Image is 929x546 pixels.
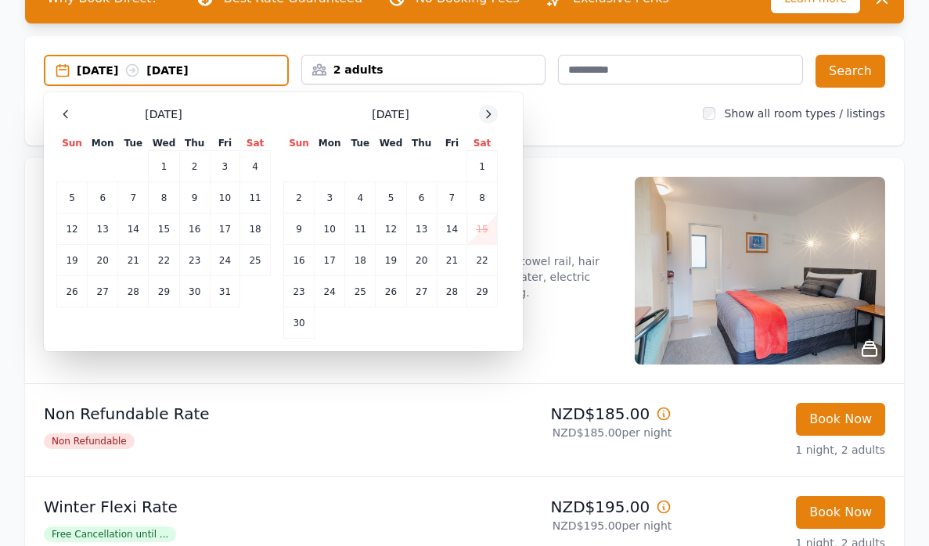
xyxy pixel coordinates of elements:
[57,182,88,214] td: 5
[57,245,88,276] td: 19
[88,214,118,245] td: 13
[376,136,406,151] th: Wed
[44,496,459,518] p: Winter Flexi Rate
[57,214,88,245] td: 12
[149,214,179,245] td: 15
[118,214,149,245] td: 14
[210,245,239,276] td: 24
[315,182,345,214] td: 3
[118,182,149,214] td: 7
[467,182,498,214] td: 8
[118,276,149,307] td: 28
[684,442,885,458] p: 1 night, 2 adults
[345,276,376,307] td: 25
[210,214,239,245] td: 17
[406,276,437,307] td: 27
[240,245,271,276] td: 25
[302,62,546,77] div: 2 adults
[284,245,315,276] td: 16
[44,433,135,449] span: Non Refundable
[149,182,179,214] td: 8
[44,403,459,425] p: Non Refundable Rate
[315,276,345,307] td: 24
[406,136,437,151] th: Thu
[376,214,406,245] td: 12
[372,106,409,122] span: [DATE]
[284,182,315,214] td: 2
[437,276,466,307] td: 28
[471,403,672,425] p: NZD$185.00
[345,214,376,245] td: 11
[471,518,672,533] p: NZD$195.00 per night
[149,276,179,307] td: 29
[437,182,466,214] td: 7
[796,403,885,436] button: Book Now
[284,307,315,339] td: 30
[179,276,210,307] td: 30
[240,136,271,151] th: Sat
[315,136,345,151] th: Mon
[345,182,376,214] td: 4
[210,151,239,182] td: 3
[467,245,498,276] td: 22
[88,276,118,307] td: 27
[345,136,376,151] th: Tue
[471,496,672,518] p: NZD$195.00
[437,136,466,151] th: Fri
[376,245,406,276] td: 19
[467,276,498,307] td: 29
[796,496,885,529] button: Book Now
[406,182,437,214] td: 6
[406,245,437,276] td: 20
[240,182,271,214] td: 11
[467,136,498,151] th: Sat
[179,136,210,151] th: Thu
[315,245,345,276] td: 17
[179,214,210,245] td: 16
[44,526,176,542] span: Free Cancellation until ...
[145,106,182,122] span: [DATE]
[118,136,149,151] th: Tue
[284,136,315,151] th: Sun
[284,276,315,307] td: 23
[149,151,179,182] td: 1
[88,136,118,151] th: Mon
[210,182,239,214] td: 10
[88,182,118,214] td: 6
[725,107,885,120] label: Show all room types / listings
[179,151,210,182] td: 2
[240,214,271,245] td: 18
[88,245,118,276] td: 20
[345,245,376,276] td: 18
[149,245,179,276] td: 22
[467,151,498,182] td: 1
[77,63,287,78] div: [DATE] [DATE]
[210,276,239,307] td: 31
[57,276,88,307] td: 26
[467,214,498,245] td: 15
[376,182,406,214] td: 5
[149,136,179,151] th: Wed
[240,151,271,182] td: 4
[816,55,885,88] button: Search
[406,214,437,245] td: 13
[315,214,345,245] td: 10
[437,214,466,245] td: 14
[437,245,466,276] td: 21
[284,214,315,245] td: 9
[57,136,88,151] th: Sun
[179,182,210,214] td: 9
[118,245,149,276] td: 21
[376,276,406,307] td: 26
[179,245,210,276] td: 23
[471,425,672,440] p: NZD$185.00 per night
[210,136,239,151] th: Fri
